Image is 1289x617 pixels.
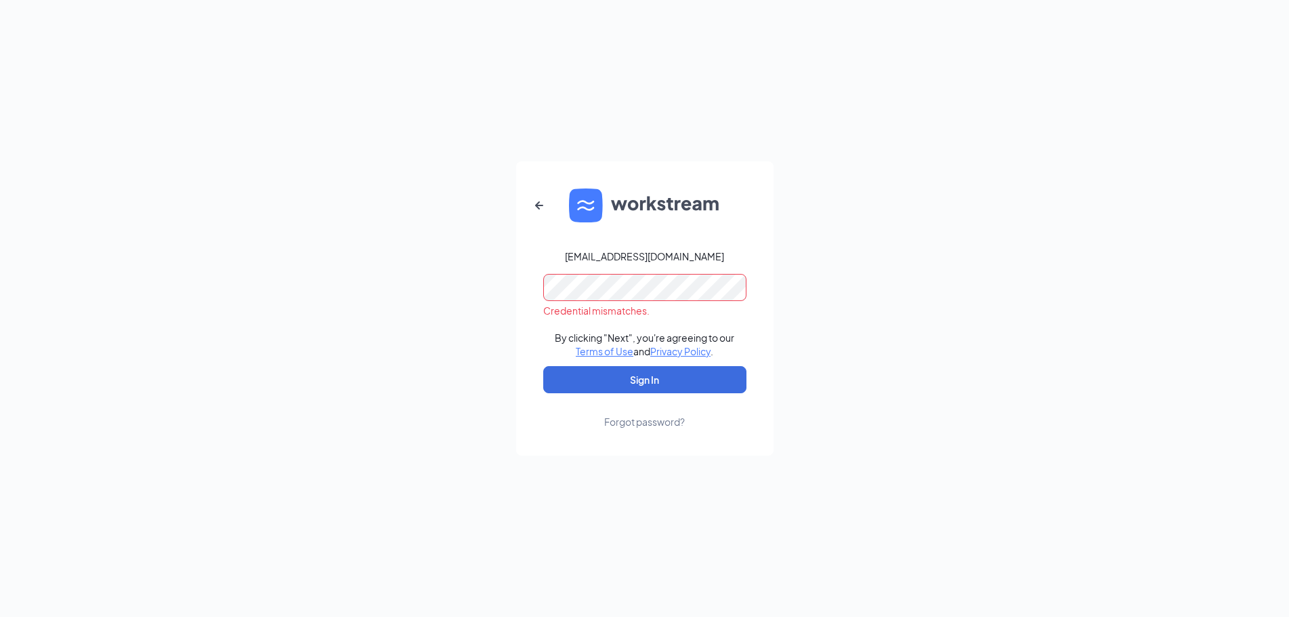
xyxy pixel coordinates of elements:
[555,331,734,358] div: By clicking "Next", you're agreeing to our and .
[650,345,711,357] a: Privacy Policy
[576,345,633,357] a: Terms of Use
[531,197,547,214] svg: ArrowLeftNew
[543,304,746,317] div: Credential mismatches.
[604,393,685,429] a: Forgot password?
[565,250,724,263] div: [EMAIL_ADDRESS][DOMAIN_NAME]
[543,366,746,393] button: Sign In
[523,189,555,222] button: ArrowLeftNew
[604,415,685,429] div: Forgot password?
[569,188,721,222] img: WS logo and Workstream text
